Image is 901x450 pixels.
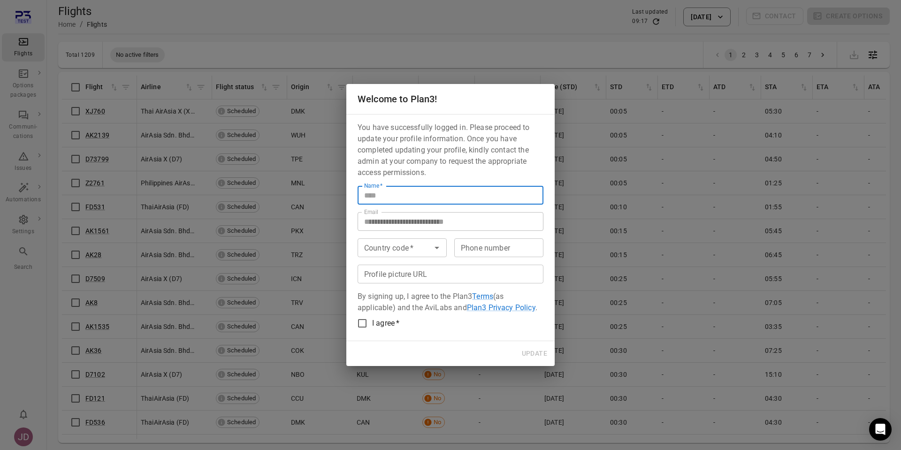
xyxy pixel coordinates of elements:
[358,291,543,313] p: By signing up, I agree to the Plan3 (as applicable) and the AviLabs and .
[472,292,493,301] a: Terms
[869,418,892,441] div: Open Intercom Messenger
[346,84,555,114] h2: Welcome to Plan3!
[372,319,395,328] span: I agree
[358,122,543,178] p: You have successfully logged in. Please proceed to update your profile information. Once you have...
[364,208,379,216] label: Email
[364,182,383,190] label: Name
[467,303,535,312] a: Plan3 Privacy Policy
[430,241,443,254] button: Open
